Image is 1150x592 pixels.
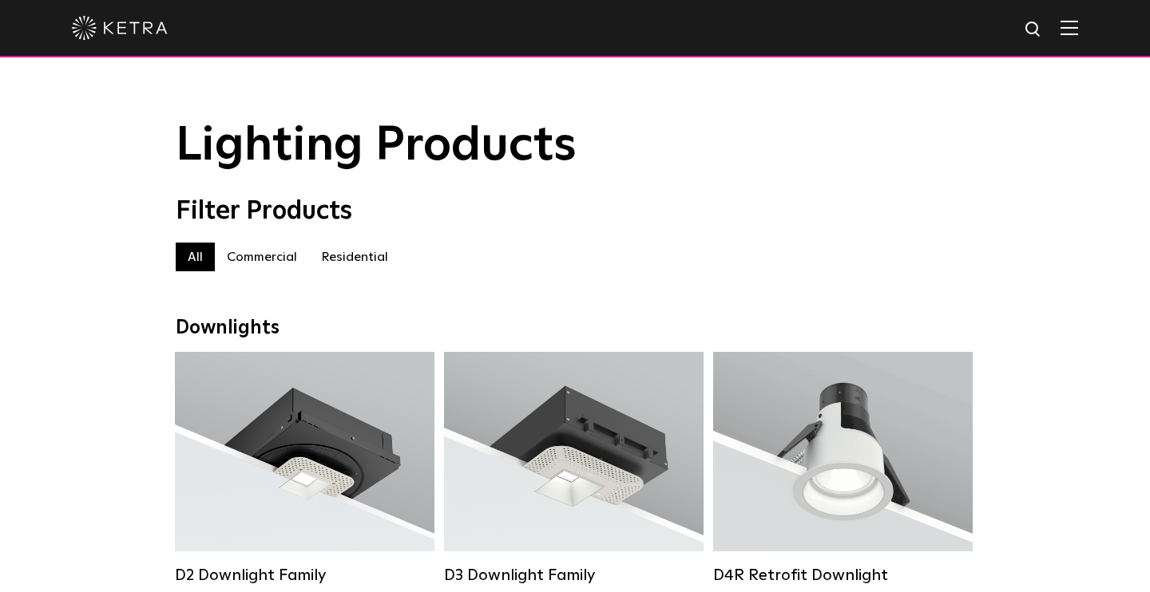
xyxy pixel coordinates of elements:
label: Commercial [215,243,309,271]
a: D2 Downlight Family Lumen Output:1200Colors:White / Black / Gloss Black / Silver / Bronze / Silve... [175,352,434,587]
div: Downlights [176,317,974,340]
a: D4R Retrofit Downlight Lumen Output:800Colors:White / BlackBeam Angles:15° / 25° / 40° / 60°Watta... [713,352,973,587]
label: All [176,243,215,271]
label: Residential [309,243,400,271]
img: ketra-logo-2019-white [72,16,168,40]
div: Filter Products [176,196,974,227]
div: D2 Downlight Family [175,566,434,585]
div: D3 Downlight Family [444,566,704,585]
a: D3 Downlight Family Lumen Output:700 / 900 / 1100Colors:White / Black / Silver / Bronze / Paintab... [444,352,704,587]
img: Hamburger%20Nav.svg [1061,20,1078,35]
img: search icon [1024,20,1044,40]
span: Lighting Products [176,122,577,170]
div: D4R Retrofit Downlight [713,566,973,585]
